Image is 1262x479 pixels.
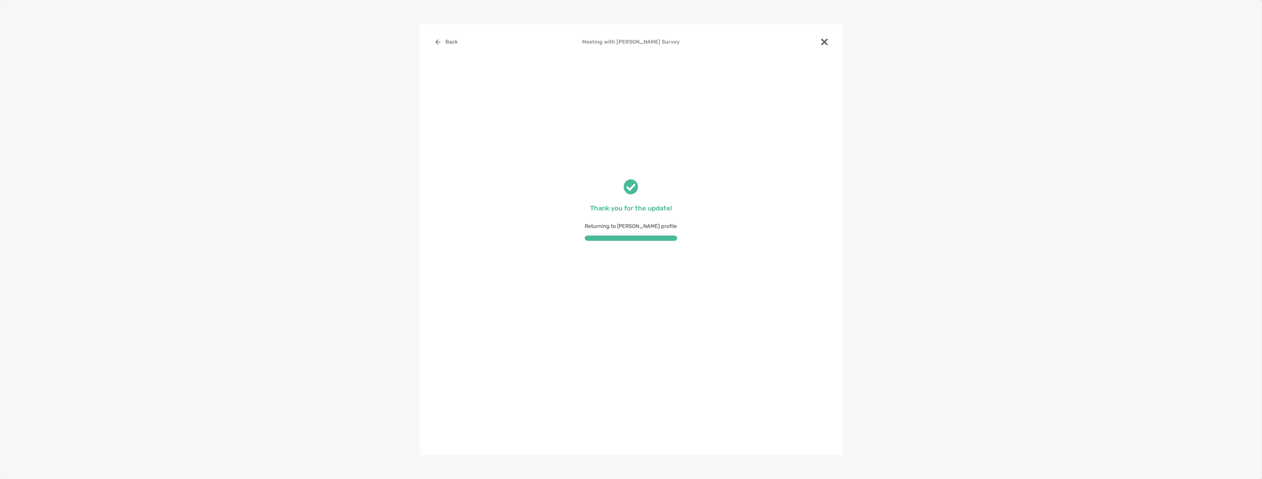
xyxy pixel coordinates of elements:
[821,39,828,45] img: close modal
[624,179,638,195] img: check success
[585,222,677,230] p: Returning to [PERSON_NAME] profile
[430,35,463,49] button: Back
[430,39,832,45] h4: Meeting with [PERSON_NAME] Survey
[585,204,677,212] p: Thank you for the update!
[436,39,441,45] img: button icon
